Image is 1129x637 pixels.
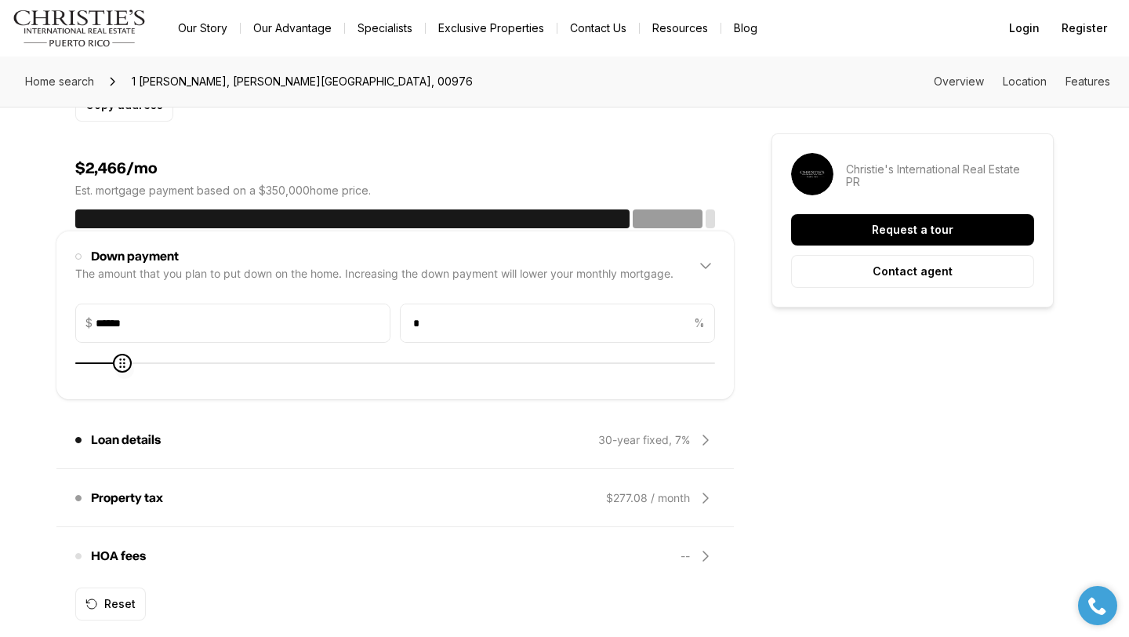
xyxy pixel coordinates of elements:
[75,241,715,291] div: Down paymentThe amount that you plan to put down on the home. Increasing the down payment will lo...
[75,421,715,459] div: Loan details30-year fixed, 7%
[640,17,721,39] a: Resources
[91,550,146,562] p: HOA fees
[345,17,425,39] a: Specialists
[791,214,1034,246] button: Request a tour
[791,255,1034,288] button: Contact agent
[13,9,147,47] img: logo
[934,75,1110,88] nav: Page section menu
[91,434,161,446] p: Loan details
[934,75,984,88] a: Skip to: Overview
[241,17,344,39] a: Our Advantage
[401,304,691,342] input: %
[872,224,953,236] p: Request a tour
[1052,13,1116,44] button: Register
[85,598,136,610] div: Reset
[681,548,690,564] div: --
[694,317,705,329] p: %
[85,317,93,329] p: $
[96,304,390,342] input: $
[165,17,240,39] a: Our Story
[606,490,690,506] div: $277.08 / month
[426,17,557,39] a: Exclusive Properties
[75,266,673,282] div: The amount that you plan to put down on the home. Increasing the down payment will lower your mon...
[19,69,100,94] a: Home search
[846,163,1034,188] p: Christie's International Real Estate PR
[873,265,953,278] p: Contact agent
[91,492,163,504] p: Property tax
[1009,22,1040,35] span: Login
[75,479,715,517] div: Property tax$277.08 / month
[598,432,690,448] div: 30-year fixed, 7%
[557,17,639,39] button: Contact Us
[1000,13,1049,44] button: Login
[1062,22,1107,35] span: Register
[1003,75,1047,88] a: Skip to: Location
[75,291,715,390] div: Down paymentThe amount that you plan to put down on the home. Increasing the down payment will lo...
[1065,75,1110,88] a: Skip to: Features
[721,17,770,39] a: Blog
[75,184,715,197] p: Est. mortgage payment based on a $350,000 home price.
[91,250,179,263] p: Down payment
[75,537,715,575] div: HOA fees--
[75,159,715,178] h4: $2,466/mo
[75,588,146,621] button: Reset
[25,75,94,88] span: Home search
[125,69,479,94] span: 1 [PERSON_NAME], [PERSON_NAME][GEOGRAPHIC_DATA], 00976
